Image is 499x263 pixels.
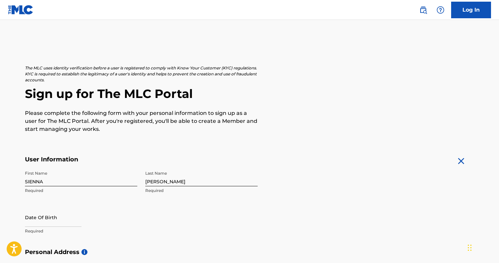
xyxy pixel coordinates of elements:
[419,6,427,14] img: search
[434,3,447,17] div: Help
[451,2,491,18] a: Log In
[25,86,474,101] h2: Sign up for The MLC Portal
[25,188,137,194] p: Required
[25,109,258,133] p: Please complete the following form with your personal information to sign up as a user for The ML...
[25,248,474,256] h5: Personal Address
[25,228,137,234] p: Required
[456,156,466,166] img: close
[81,249,87,255] span: i
[25,156,258,163] h5: User Information
[468,238,472,258] div: Drag
[466,231,499,263] iframe: Chat Widget
[25,65,258,83] p: The MLC uses identity verification before a user is registered to comply with Know Your Customer ...
[417,3,430,17] a: Public Search
[437,6,444,14] img: help
[8,5,34,15] img: MLC Logo
[145,188,258,194] p: Required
